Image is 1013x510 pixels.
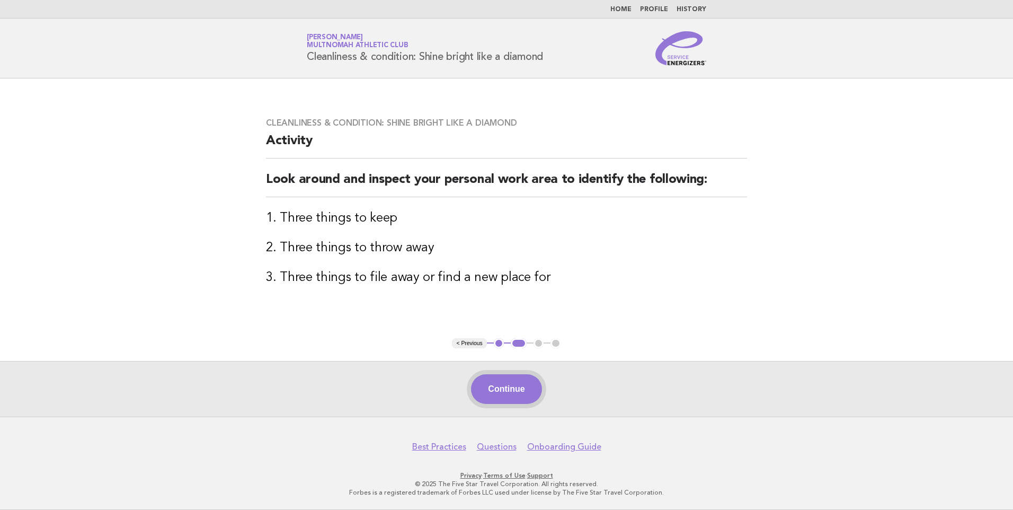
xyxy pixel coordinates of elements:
[266,118,747,128] h3: Cleanliness & condition: Shine bright like a diamond
[655,31,706,65] img: Service Energizers
[477,442,517,452] a: Questions
[266,269,747,286] h3: 3. Three things to file away or find a new place for
[640,6,668,13] a: Profile
[527,472,553,479] a: Support
[307,34,408,49] a: [PERSON_NAME]Multnomah Athletic Club
[266,171,747,197] h2: Look around and inspect your personal work area to identify the following:
[677,6,706,13] a: History
[266,133,747,159] h2: Activity
[182,480,831,488] p: © 2025 The Five Star Travel Corporation. All rights reserved.
[266,240,747,257] h3: 2. Three things to throw away
[460,472,482,479] a: Privacy
[511,338,526,349] button: 2
[412,442,466,452] a: Best Practices
[266,210,747,227] h3: 1. Three things to keep
[610,6,632,13] a: Home
[494,338,504,349] button: 1
[483,472,526,479] a: Terms of Use
[182,488,831,497] p: Forbes is a registered trademark of Forbes LLC used under license by The Five Star Travel Corpora...
[182,471,831,480] p: · ·
[452,338,486,349] button: < Previous
[471,374,541,404] button: Continue
[307,34,543,62] h1: Cleanliness & condition: Shine bright like a diamond
[307,42,408,49] span: Multnomah Athletic Club
[527,442,601,452] a: Onboarding Guide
